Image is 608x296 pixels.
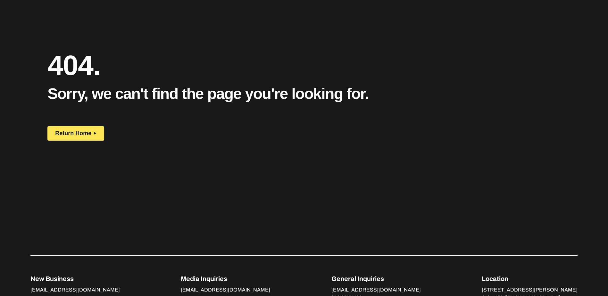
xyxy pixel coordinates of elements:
[30,274,120,284] p: New Business
[482,286,578,294] p: [STREET_ADDRESS][PERSON_NAME]
[482,274,578,284] p: Location
[47,85,369,103] h3: Sorry, we can't find the page you're looking for.
[331,287,421,294] a: [EMAIL_ADDRESS][DOMAIN_NAME]
[55,130,91,137] span: Return Home
[331,274,421,284] p: General Inquiries
[181,287,270,294] a: [EMAIL_ADDRESS][DOMAIN_NAME]
[181,274,270,284] p: Media Inquiries
[30,287,120,294] a: [EMAIL_ADDRESS][DOMAIN_NAME]
[47,126,104,141] button: Return Home
[47,51,294,79] h1: 404.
